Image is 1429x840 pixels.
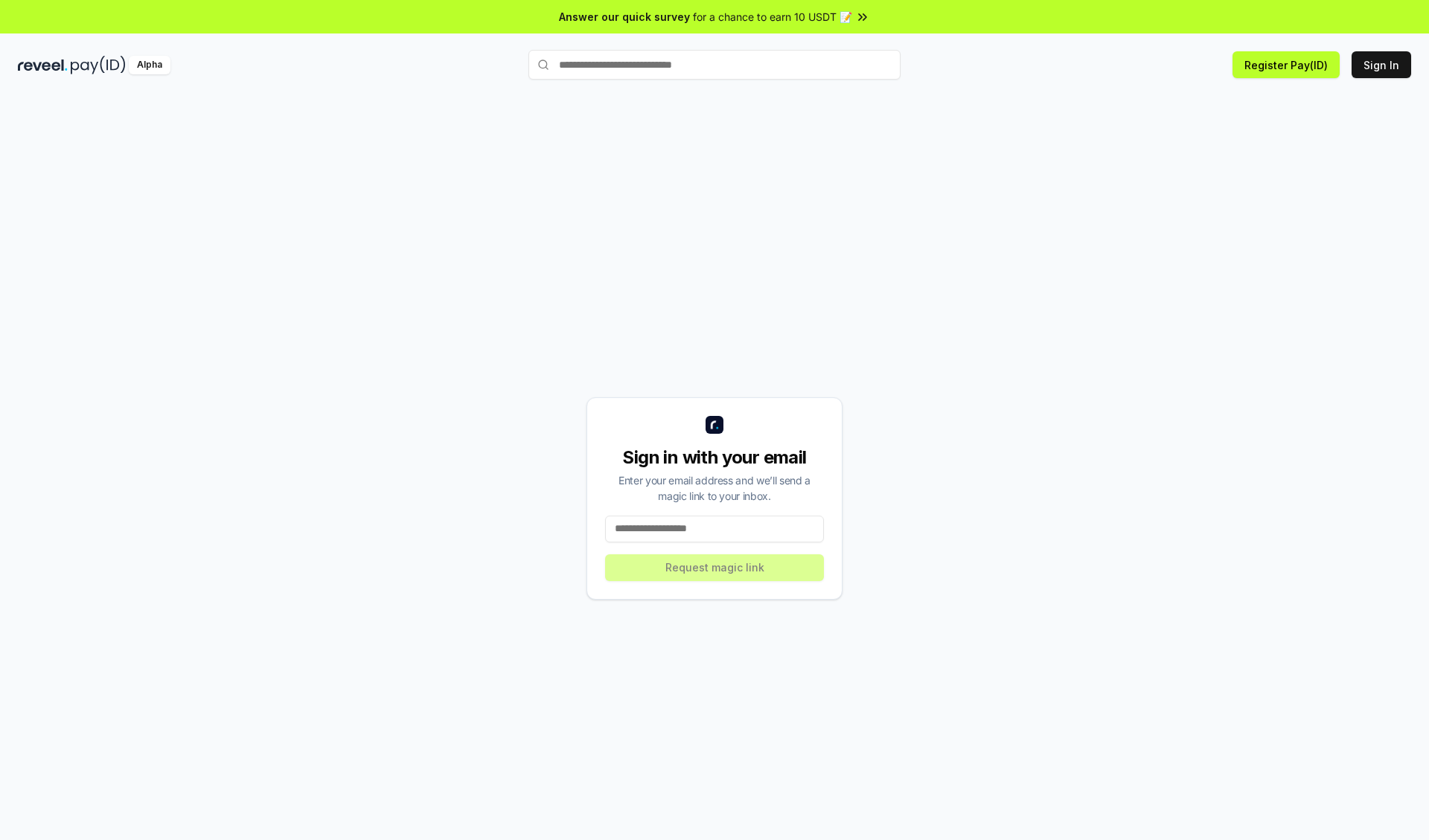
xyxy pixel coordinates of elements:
img: pay_id [71,56,126,74]
img: reveel_dark [18,56,68,74]
div: Sign in with your email [605,446,824,469]
div: Enter your email address and we’ll send a magic link to your inbox. [605,472,824,504]
span: Answer our quick survey [559,9,690,25]
div: Alpha [129,56,170,74]
button: Register Pay(ID) [1233,51,1340,78]
img: logo_small [706,416,723,434]
span: for a chance to earn 10 USDT 📝 [693,9,852,25]
button: Sign In [1352,51,1411,78]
